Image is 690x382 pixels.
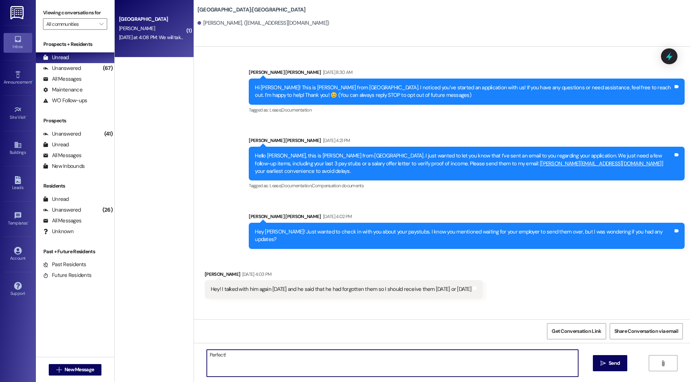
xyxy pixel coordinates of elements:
[249,180,685,191] div: Tagged as:
[65,366,94,373] span: New Message
[249,69,685,79] div: [PERSON_NAME] [PERSON_NAME]
[614,327,678,335] span: Share Conversation via email
[4,104,32,123] a: Site Visit •
[119,25,155,32] span: [PERSON_NAME]
[198,19,329,27] div: [PERSON_NAME]. ([EMAIL_ADDRESS][DOMAIN_NAME])
[249,105,685,115] div: Tagged as:
[36,182,114,190] div: Residents
[281,107,311,113] span: Documentation
[4,209,32,229] a: Templates •
[541,160,661,167] a: [PERSON_NAME][EMAIL_ADDRESS][DOMAIN_NAME]
[43,97,87,104] div: WO Follow-ups
[26,114,27,119] span: •
[43,206,81,214] div: Unanswered
[43,65,81,72] div: Unanswered
[36,41,114,48] div: Prospects + Residents
[32,79,33,84] span: •
[600,360,606,366] i: 
[28,220,29,225] span: •
[249,213,685,223] div: [PERSON_NAME] [PERSON_NAME]
[36,248,114,255] div: Past + Future Residents
[43,195,69,203] div: Unread
[10,6,25,19] img: ResiDesk Logo
[43,86,82,94] div: Maintenance
[101,204,114,216] div: (26)
[43,162,85,170] div: New Inbounds
[270,107,281,113] span: Lease ,
[207,350,578,377] textarea: Perfect!
[547,323,606,339] button: Get Conversation Link
[321,69,353,76] div: [DATE] 8:30 AM
[660,360,666,366] i: 
[43,7,107,18] label: Viewing conversations for
[198,6,306,14] b: [GEOGRAPHIC_DATA]: [GEOGRAPHIC_DATA]
[4,139,32,158] a: Buildings
[4,280,32,299] a: Support
[205,270,483,280] div: [PERSON_NAME]
[241,270,272,278] div: [DATE] 4:03 PM
[609,359,620,367] span: Send
[255,228,673,244] div: Hey [PERSON_NAME]! Just wanted to check in with you about your paystubs. I know you mentioned wai...
[49,364,102,376] button: New Message
[36,117,114,124] div: Prospects
[255,84,673,99] div: Hi [PERSON_NAME]! This is [PERSON_NAME] from [GEOGRAPHIC_DATA]. I noticed you’ve started an appli...
[43,272,91,279] div: Future Residents
[249,137,685,147] div: [PERSON_NAME] [PERSON_NAME]
[4,174,32,193] a: Leads
[43,152,81,159] div: All Messages
[552,327,601,335] span: Get Conversation Link
[281,183,312,189] span: Documentation ,
[43,261,86,268] div: Past Residents
[270,183,281,189] span: Lease ,
[255,152,673,175] div: Hello [PERSON_NAME], this is [PERSON_NAME] from [GEOGRAPHIC_DATA]. I just wanted to let you know ...
[43,228,73,235] div: Unknown
[610,323,683,339] button: Share Conversation via email
[43,141,69,148] div: Unread
[321,137,350,144] div: [DATE] 4:21 PM
[43,75,81,83] div: All Messages
[43,130,81,138] div: Unanswered
[211,286,471,293] div: Hey! I talked with him again [DATE] and he said that he had forgotten them so I should receive th...
[101,63,114,74] div: (67)
[43,217,81,225] div: All Messages
[4,245,32,264] a: Account
[46,18,96,30] input: All communities
[119,15,185,23] div: [GEOGRAPHIC_DATA]
[593,355,628,371] button: Send
[321,213,352,220] div: [DATE] 4:02 PM
[4,33,32,52] a: Inbox
[56,367,62,373] i: 
[103,128,114,140] div: (41)
[43,54,69,61] div: Unread
[99,21,103,27] i: 
[312,183,364,189] span: Compensation documents
[119,34,195,41] div: [DATE] at 4:08 PM: We will take 1303!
